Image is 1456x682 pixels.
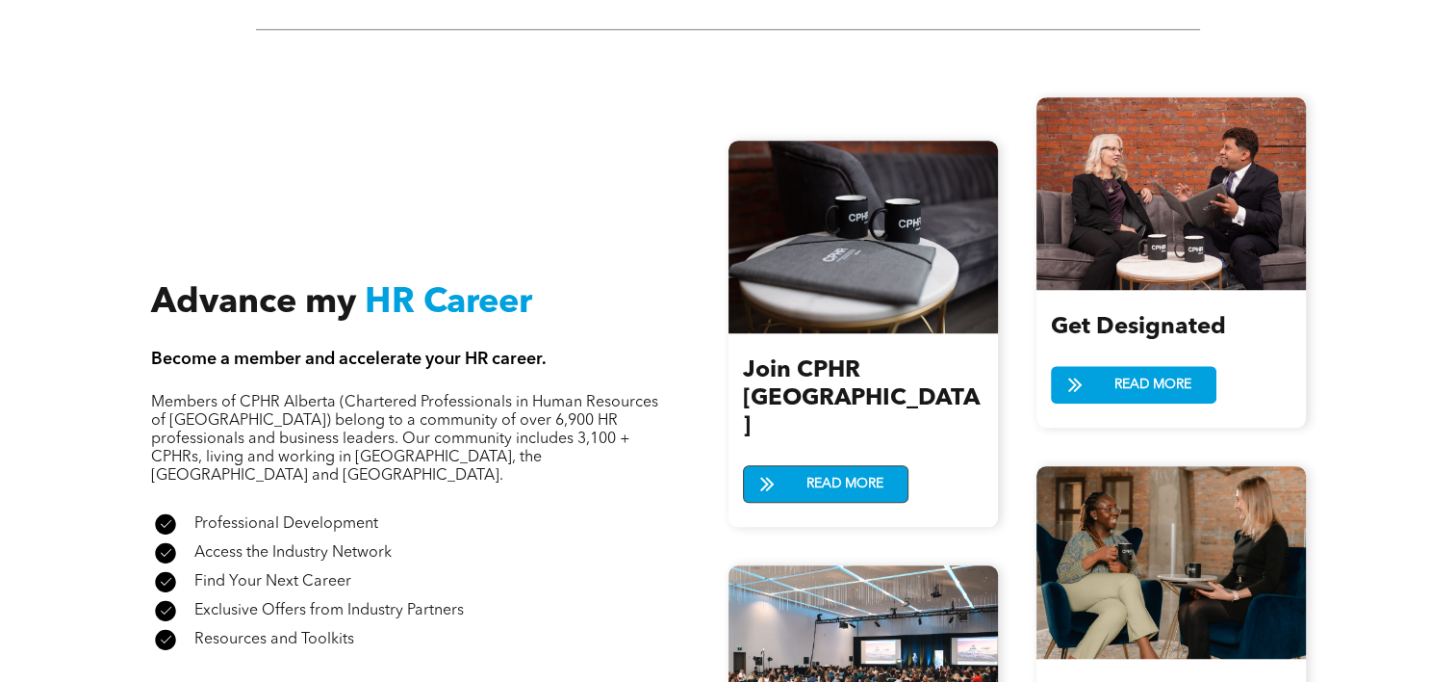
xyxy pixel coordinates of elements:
span: Join CPHR [GEOGRAPHIC_DATA] [743,359,980,438]
span: Advance my [151,286,356,321]
span: Access the Industry Network [194,545,392,561]
span: Exclusive Offers from Industry Partners [194,603,464,618]
span: Professional Development [194,516,378,532]
a: READ MORE [1051,366,1216,404]
a: READ MORE [743,465,908,503]
span: READ MORE [800,466,890,502]
span: HR Career [365,286,532,321]
span: Become a member and accelerate your HR career. [151,351,547,368]
span: READ MORE [1108,367,1198,403]
span: Get Designated [1051,316,1226,339]
span: Find Your Next Career [194,574,351,590]
span: Members of CPHR Alberta (Chartered Professionals in Human Resources of [GEOGRAPHIC_DATA]) belong ... [151,395,658,484]
span: Resources and Toolkits [194,632,354,647]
